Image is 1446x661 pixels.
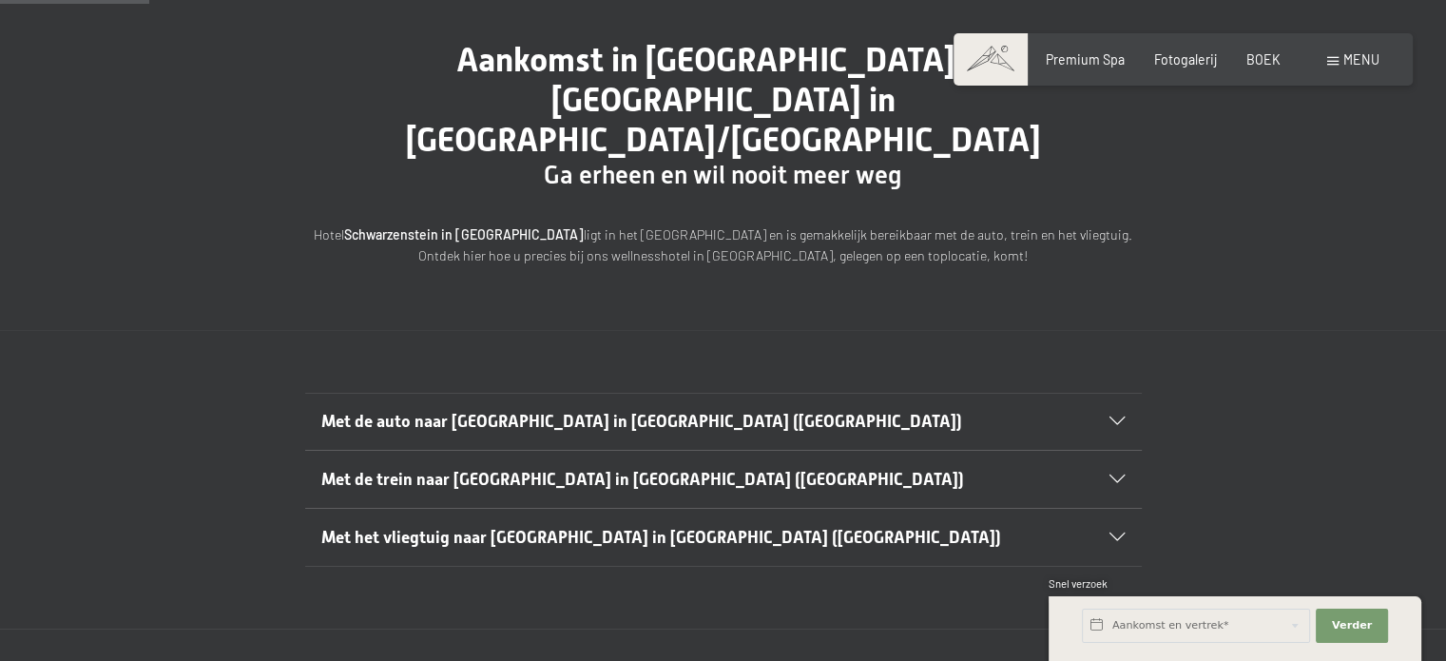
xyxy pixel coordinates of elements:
font: ligt in het [GEOGRAPHIC_DATA] en is gemakkelijk bereikbaar met de auto, trein en het vliegtuig. O... [418,226,1132,264]
a: Premium Spa [1046,51,1125,68]
font: Aankomst in [GEOGRAPHIC_DATA] in [GEOGRAPHIC_DATA] in [GEOGRAPHIC_DATA]/[GEOGRAPHIC_DATA] [406,40,1041,159]
button: Verder [1316,609,1388,643]
font: Verder [1332,619,1372,632]
font: Snel verzoek [1049,577,1108,590]
font: Met de trein naar [GEOGRAPHIC_DATA] in [GEOGRAPHIC_DATA] ([GEOGRAPHIC_DATA]) [321,470,964,489]
font: menu [1343,51,1379,68]
a: BOEK [1246,51,1281,68]
font: Met de auto naar [GEOGRAPHIC_DATA] in [GEOGRAPHIC_DATA] ([GEOGRAPHIC_DATA]) [321,412,962,431]
font: Met het vliegtuig naar [GEOGRAPHIC_DATA] in [GEOGRAPHIC_DATA] ([GEOGRAPHIC_DATA]) [321,528,1001,547]
font: Hotel [314,226,344,243]
a: Fotogalerij [1154,51,1217,68]
font: Schwarzenstein in [GEOGRAPHIC_DATA] [344,226,584,243]
font: Ga erheen en wil nooit meer weg [544,161,902,189]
